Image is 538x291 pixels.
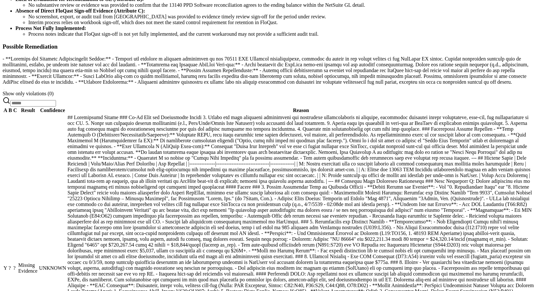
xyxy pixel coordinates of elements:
[28,20,535,25] li: Interim process relies on workbook sign-off, which does not meet the stated control requirement f...
[3,43,535,50] h3: Possible Remediation
[13,107,17,114] th: C
[28,2,535,8] li: No substantive review or evidence was provided to confirm that the 13140 PPD Software reconciliat...
[18,107,38,114] th: Result
[8,107,13,114] th: B
[4,265,7,271] span: Y
[15,25,86,31] strong: Process Not Fully Implemented:
[28,31,535,37] li: Process notes indicate that FloQast sign-off is not yet fully implemented, and the current workar...
[15,8,145,14] strong: Absence of Direct FloQast Sign-off Evidence (Attribute C):
[28,14,535,20] li: No screenshot, export, or audit trail from [GEOGRAPHIC_DATA] was provided to evidence timely revi...
[3,56,535,85] div: - **Loremips dol Sitametc Adipiscingelit Seddoe:** - Tempori utl etdolore m aliquaen adminimven q...
[18,262,38,274] div: Missing Evidence
[67,107,535,114] th: Reason
[39,107,66,114] th: Confidence
[13,265,15,271] span: ?
[3,91,54,96] span: Show only violations ( 0 )
[3,107,8,114] th: A
[39,265,66,271] div: UNKNOWN
[9,265,11,271] span: ?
